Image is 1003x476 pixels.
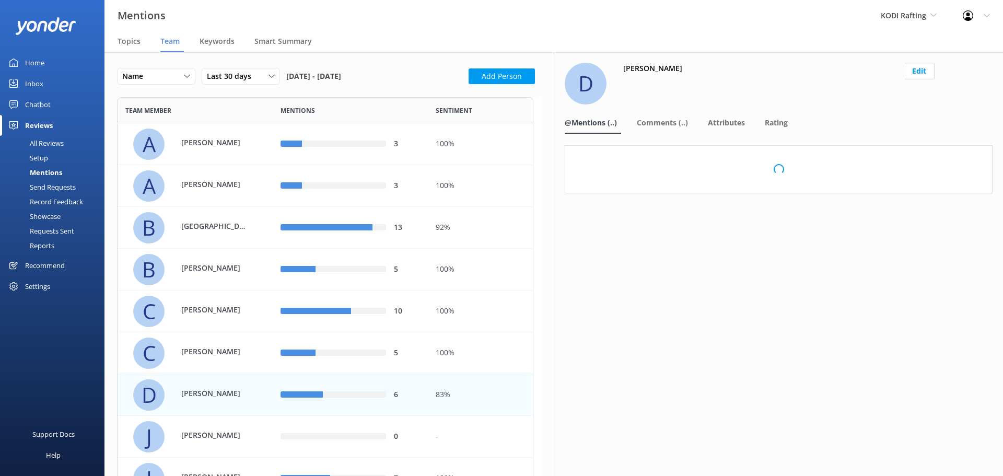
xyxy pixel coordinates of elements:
div: 0 [394,431,420,443]
span: Name [122,71,149,82]
span: Team [160,36,180,47]
a: Requests Sent [6,224,104,238]
div: Showcase [6,209,61,224]
p: [PERSON_NAME] [181,137,249,148]
a: Mentions [6,165,104,180]
div: Requests Sent [6,224,74,238]
div: Send Requests [6,180,76,194]
div: C [133,338,165,369]
div: Setup [6,150,48,165]
span: [DATE] - [DATE] [286,68,341,85]
div: Reviews [25,115,53,136]
div: D [133,379,165,411]
a: Reports [6,238,104,253]
div: Inbox [25,73,43,94]
div: C [133,296,165,327]
h4: [PERSON_NAME] [623,63,682,74]
div: row [117,123,533,165]
p: [PERSON_NAME] [181,346,249,357]
div: row [117,249,533,291]
div: J [133,421,165,452]
div: 3 [394,138,420,150]
a: Setup [6,150,104,165]
div: 10 [394,306,420,317]
span: KODI Rafting [881,10,926,20]
div: 5 [394,347,420,359]
div: All Reviews [6,136,64,150]
div: row [117,165,533,207]
div: row [117,207,533,249]
a: Send Requests [6,180,104,194]
div: 13 [394,222,420,234]
div: A [133,170,165,202]
div: 5 [394,264,420,275]
div: B [133,212,165,243]
p: [PERSON_NAME] [181,262,249,274]
div: 100% [436,138,525,150]
span: @Mentions (..) [565,118,617,128]
div: Home [25,52,44,73]
div: Recommend [25,255,65,276]
div: 83% [436,389,525,401]
span: Sentiment [436,106,472,115]
span: Rating [765,118,788,128]
button: Edit [904,63,935,79]
p: [GEOGRAPHIC_DATA] [181,220,249,232]
div: 100% [436,180,525,192]
a: Record Feedback [6,194,104,209]
div: 6 [394,389,420,401]
span: Topics [118,36,141,47]
button: Add Person [469,68,535,84]
div: row [117,291,533,332]
div: A [133,129,165,160]
div: Reports [6,238,54,253]
div: 100% [436,264,525,275]
span: Smart Summary [254,36,312,47]
span: Mentions [281,106,315,115]
div: Support Docs [32,424,75,445]
span: Last 30 days [207,71,258,82]
div: Help [46,445,61,466]
div: B [133,254,165,285]
div: row [117,332,533,374]
div: 92% [436,222,525,234]
h3: Mentions [118,7,166,24]
span: Team member [125,106,171,115]
a: Showcase [6,209,104,224]
span: Keywords [200,36,235,47]
div: - [436,431,525,443]
div: Record Feedback [6,194,83,209]
img: yonder-white-logo.png [16,17,76,34]
p: [PERSON_NAME] [181,304,249,316]
div: D [565,63,607,105]
div: 3 [394,180,420,192]
span: Attributes [708,118,745,128]
div: Chatbot [25,94,51,115]
div: row [117,416,533,458]
div: row [117,374,533,416]
p: [PERSON_NAME] [181,388,249,399]
div: Settings [25,276,50,297]
div: 100% [436,306,525,317]
p: [PERSON_NAME] [181,429,249,441]
div: 100% [436,347,525,359]
div: Mentions [6,165,62,180]
p: [PERSON_NAME] [181,179,249,190]
span: Comments (..) [637,118,688,128]
a: All Reviews [6,136,104,150]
